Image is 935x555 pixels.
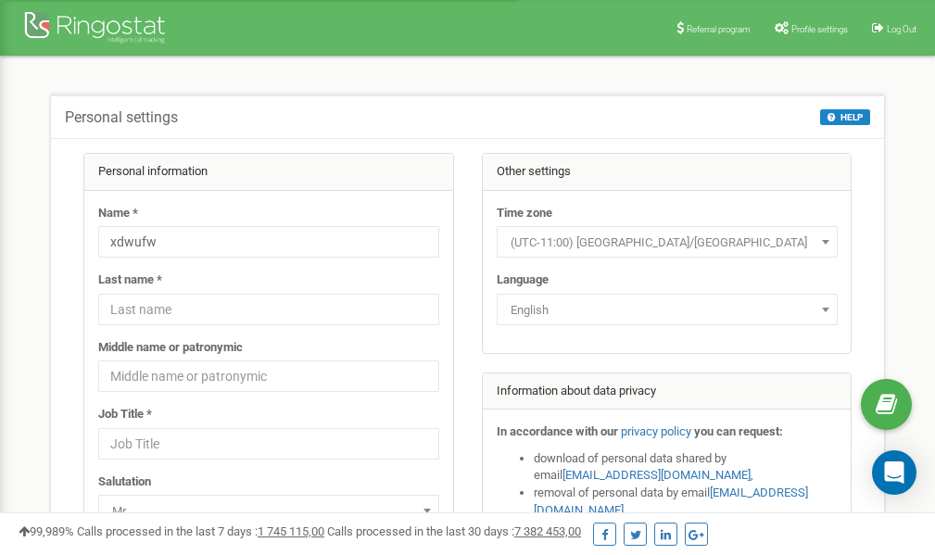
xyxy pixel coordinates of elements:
span: Mr. [98,495,439,526]
label: Last name * [98,271,162,289]
label: Salutation [98,473,151,491]
span: Calls processed in the last 7 days : [77,524,324,538]
div: Open Intercom Messenger [872,450,916,495]
a: [EMAIL_ADDRESS][DOMAIN_NAME] [562,468,751,482]
span: Referral program [687,24,751,34]
span: Log Out [887,24,916,34]
div: Personal information [84,154,453,191]
u: 1 745 115,00 [258,524,324,538]
label: Middle name or patronymic [98,339,243,357]
span: (UTC-11:00) Pacific/Midway [503,230,831,256]
div: Other settings [483,154,852,191]
input: Middle name or patronymic [98,360,439,392]
h5: Personal settings [65,109,178,126]
span: 99,989% [19,524,74,538]
span: (UTC-11:00) Pacific/Midway [497,226,838,258]
u: 7 382 453,00 [514,524,581,538]
strong: In accordance with our [497,424,618,438]
button: HELP [820,109,870,125]
label: Name * [98,205,138,222]
input: Job Title [98,428,439,460]
input: Name [98,226,439,258]
strong: you can request: [694,424,783,438]
span: English [503,297,831,323]
li: removal of personal data by email , [534,485,838,519]
span: Profile settings [791,24,848,34]
label: Time zone [497,205,552,222]
input: Last name [98,294,439,325]
span: Calls processed in the last 30 days : [327,524,581,538]
span: Mr. [105,498,433,524]
label: Language [497,271,549,289]
a: privacy policy [621,424,691,438]
span: English [497,294,838,325]
div: Information about data privacy [483,373,852,410]
li: download of personal data shared by email , [534,450,838,485]
label: Job Title * [98,406,152,423]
